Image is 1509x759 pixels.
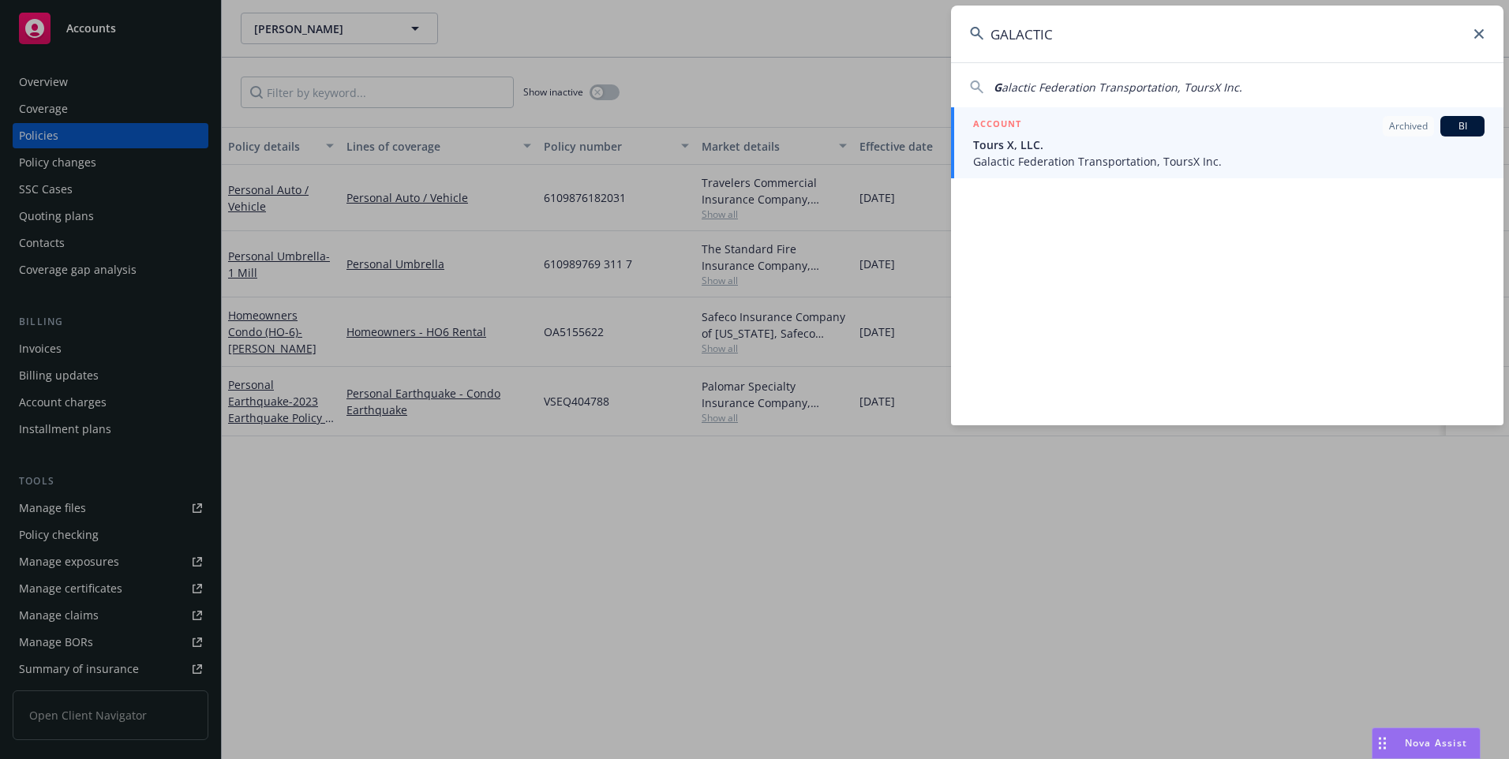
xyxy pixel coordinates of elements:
span: Tours X, LLC. [973,136,1485,153]
button: Nova Assist [1372,727,1481,759]
span: BI [1447,119,1478,133]
span: Archived [1389,119,1428,133]
input: Search... [951,6,1503,62]
a: ACCOUNTArchivedBITours X, LLC.Galactic Federation Transportation, ToursX Inc. [951,107,1503,178]
div: Drag to move [1372,728,1392,758]
span: Galactic Federation Transportation, ToursX Inc. [973,153,1485,170]
span: G [994,80,1002,95]
span: alactic Federation Transportation, ToursX Inc. [1002,80,1242,95]
span: Nova Assist [1405,736,1467,750]
h5: ACCOUNT [973,116,1021,135]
